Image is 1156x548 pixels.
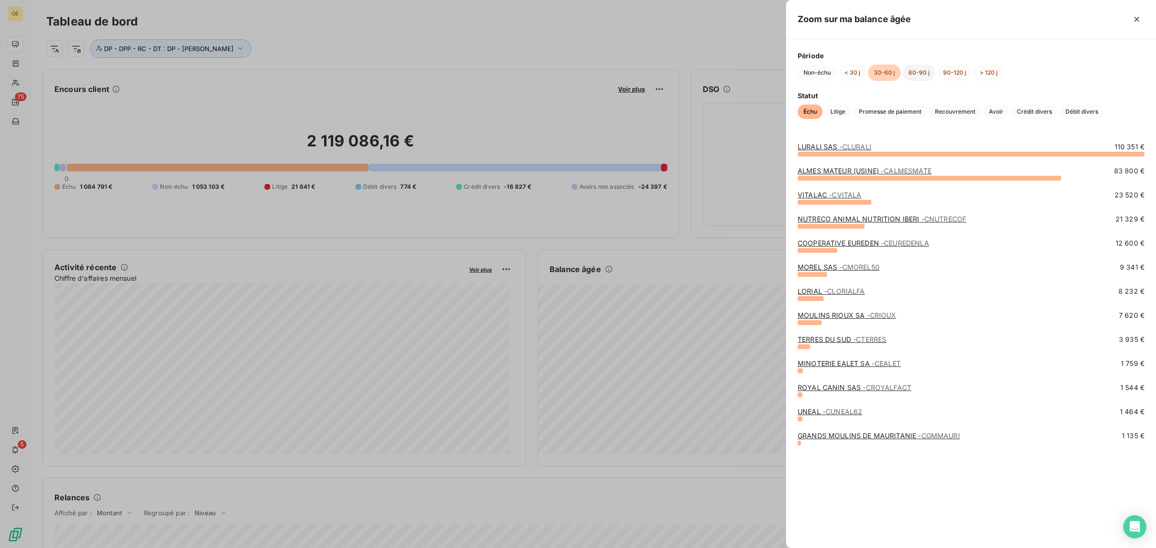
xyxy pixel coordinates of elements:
a: LORIAL [798,287,865,295]
button: Recouvrement [929,104,981,119]
button: < 30 j [839,65,866,81]
a: LURALI SAS [798,143,871,151]
span: - CEUREDENLA [881,239,929,247]
span: Période [798,51,1144,61]
a: GRANDS MOULINS DE MAURITANIE [798,431,960,440]
span: 1 464 € [1120,407,1144,417]
a: ALMES MATEUR (USINE) [798,167,932,175]
span: - CTERRES [853,335,886,343]
a: MOREL SAS [798,263,880,271]
span: - CRIOUX [867,311,896,319]
span: - CGMMAURI [918,431,959,440]
button: 30-60 j [868,65,901,81]
a: TERRES DU SUD [798,335,886,343]
span: - CMOREL50 [840,263,880,271]
button: Litige [825,104,851,119]
button: 90-120 j [937,65,972,81]
a: NUTRECO ANIMAL NUTRITION IBERI [798,215,966,223]
button: Non-échu [798,65,837,81]
a: ROYAL CANIN SAS [798,383,911,391]
button: Promesse de paiement [853,104,927,119]
button: Crédit divers [1011,104,1058,119]
span: 110 351 € [1115,142,1144,152]
span: 1 544 € [1120,383,1144,392]
span: 7 620 € [1119,311,1144,320]
span: 83 800 € [1114,166,1144,176]
button: Avoir [983,104,1009,119]
button: Débit divers [1060,104,1104,119]
span: - CLORIALFA [824,287,865,295]
span: - CEALET [872,359,901,367]
a: MOULINS RIOUX SA [798,311,896,319]
span: - CROYALFACT [863,383,911,391]
span: Statut [798,91,1144,101]
h5: Zoom sur ma balance âgée [798,13,911,26]
span: - CLURALI [840,143,871,151]
span: - CALMESMATE [881,167,932,175]
span: 3 935 € [1119,335,1144,344]
button: 60-90 j [903,65,935,81]
span: - CUNEAL62 [823,407,862,416]
button: Échu [798,104,823,119]
span: 1 135 € [1122,431,1144,441]
button: > 120 j [974,65,1003,81]
a: COOPERATIVE EUREDEN [798,239,929,247]
span: - CVITALA [829,191,861,199]
a: UNEAL [798,407,862,416]
a: MINOTERIE EALET SA [798,359,901,367]
div: Open Intercom Messenger [1123,515,1146,538]
span: 21 329 € [1116,214,1144,224]
span: 9 341 € [1120,262,1144,272]
span: 23 520 € [1115,190,1144,200]
span: 1 759 € [1121,359,1144,368]
span: 12 600 € [1116,238,1144,248]
a: VITALAC [798,191,861,199]
span: 8 232 € [1118,287,1144,296]
span: - CNUTRECOF [921,215,967,223]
